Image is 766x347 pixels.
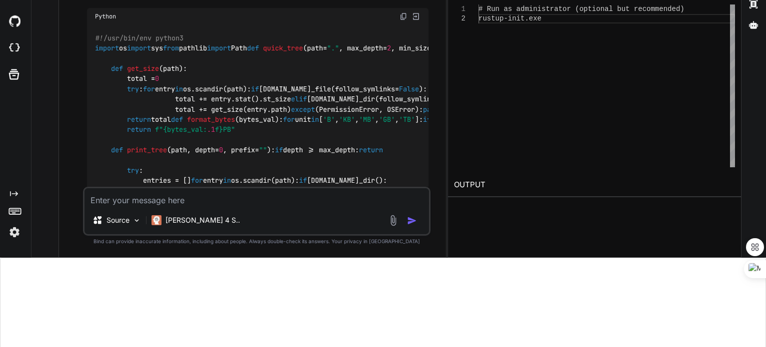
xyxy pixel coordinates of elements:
[151,215,161,225] img: Claude 4 Sonnet
[299,176,307,185] span: if
[127,166,139,175] span: try
[6,39,23,56] img: cloudideIcon
[95,44,119,53] span: import
[223,176,231,185] span: in
[411,12,420,21] img: Open in Browser
[275,146,283,155] span: if
[399,115,415,124] span: 'TB'
[399,84,419,93] span: False
[291,105,315,114] span: except
[399,12,407,20] img: copy
[163,125,223,134] span: {bytes_val: f}
[219,146,223,155] span: 0
[478,14,541,22] span: rustup-init.exe
[359,146,383,155] span: return
[423,105,439,114] span: pass
[207,125,215,134] span: .1
[339,115,355,124] span: 'KB'
[95,12,116,20] span: Python
[387,215,399,226] img: attachment
[106,215,129,225] p: Source
[187,115,235,124] span: format_bytes
[127,64,159,73] span: get_size
[311,115,319,124] span: in
[251,84,259,93] span: if
[127,125,151,134] span: return
[175,84,183,93] span: in
[83,238,430,245] p: Bind can provide inaccurate information, including about people. Always double-check its answers....
[171,115,183,124] span: def
[207,44,231,53] span: import
[95,33,183,42] span: #!/usr/bin/env python3
[283,115,295,124] span: for
[478,5,676,13] span: # Run as administrator (optional but recommende
[6,12,23,29] img: githubDark
[6,224,23,241] img: settings
[127,115,151,124] span: return
[132,216,141,225] img: Pick Models
[387,44,391,53] span: 2
[171,146,267,155] span: path, depth= , prefix=
[448,173,741,197] h2: OUTPUT
[247,44,259,53] span: def
[163,44,179,53] span: from
[454,14,465,23] div: 2
[291,95,307,104] span: elif
[676,5,684,13] span: d)
[191,176,203,185] span: for
[263,44,303,53] span: quick_tree
[323,115,335,124] span: 'B'
[111,146,123,155] span: def
[165,215,240,225] p: [PERSON_NAME] 4 S..
[111,64,123,73] span: def
[163,64,179,73] span: path
[307,44,451,53] span: path= , max_depth= , min_size_mb=
[379,115,395,124] span: 'GB'
[127,44,151,53] span: import
[454,4,465,14] div: 1
[407,216,417,226] img: icon
[423,115,431,124] span: if
[359,115,375,124] span: 'MB'
[155,74,159,83] span: 0
[127,84,139,93] span: try
[143,84,155,93] span: for
[239,115,275,124] span: bytes_val
[127,146,167,155] span: print_tree
[327,44,339,53] span: "."
[155,125,235,134] span: f" PB"
[259,146,267,155] span: ""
